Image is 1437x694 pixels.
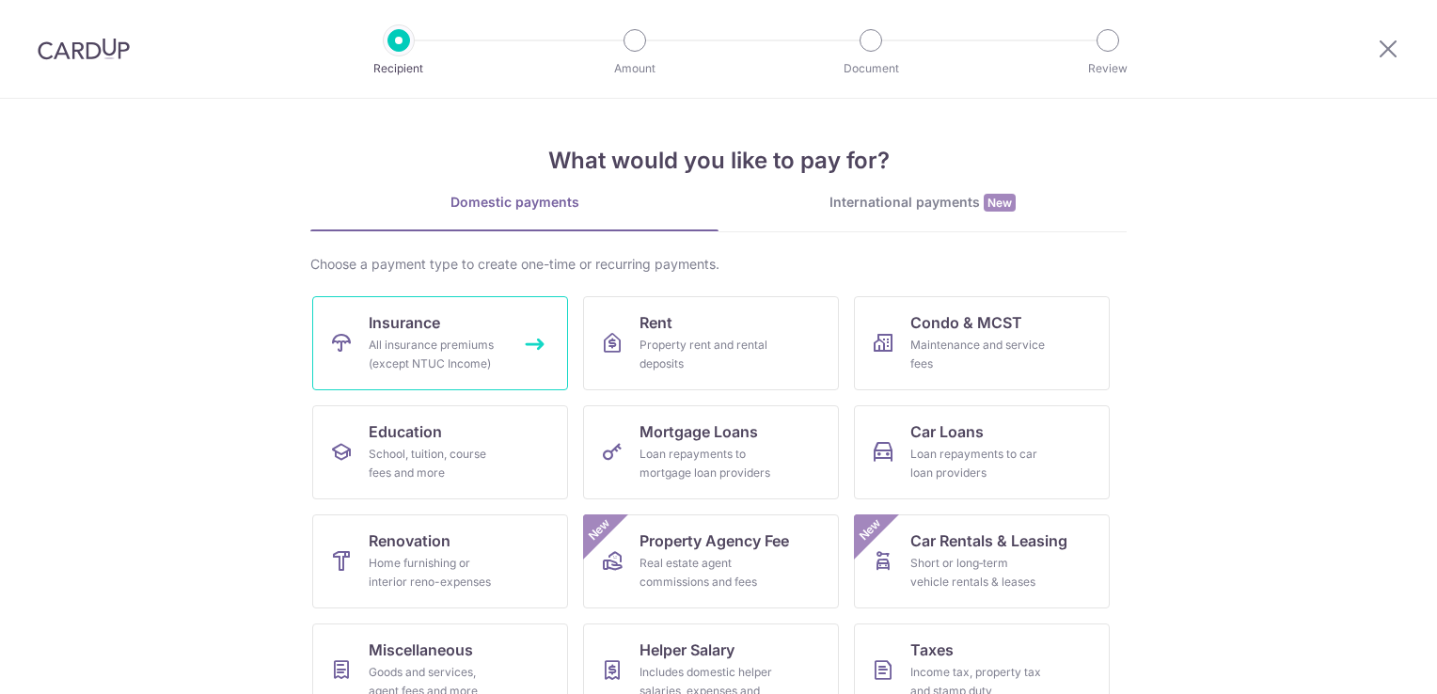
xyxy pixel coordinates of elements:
[565,59,704,78] p: Amount
[640,311,672,334] span: Rent
[910,336,1046,373] div: Maintenance and service fees
[640,420,758,443] span: Mortgage Loans
[38,38,130,60] img: CardUp
[1038,59,1177,78] p: Review
[984,194,1016,212] span: New
[329,59,468,78] p: Recipient
[369,445,504,482] div: School, tuition, course fees and more
[312,514,568,608] a: RenovationHome furnishing or interior reno-expenses
[310,255,1127,274] div: Choose a payment type to create one-time or recurring payments.
[910,529,1067,552] span: Car Rentals & Leasing
[583,405,839,499] a: Mortgage LoansLoan repayments to mortgage loan providers
[584,514,615,545] span: New
[855,514,886,545] span: New
[310,144,1127,178] h4: What would you like to pay for?
[640,554,775,591] div: Real estate agent commissions and fees
[910,445,1046,482] div: Loan repayments to car loan providers
[854,405,1110,499] a: Car LoansLoan repayments to car loan providers
[369,336,504,373] div: All insurance premiums (except NTUC Income)
[640,445,775,482] div: Loan repayments to mortgage loan providers
[640,639,734,661] span: Helper Salary
[312,405,568,499] a: EducationSchool, tuition, course fees and more
[583,514,839,608] a: Property Agency FeeReal estate agent commissions and feesNew
[910,420,984,443] span: Car Loans
[369,311,440,334] span: Insurance
[910,554,1046,591] div: Short or long‑term vehicle rentals & leases
[312,296,568,390] a: InsuranceAll insurance premiums (except NTUC Income)
[718,193,1127,213] div: International payments
[801,59,940,78] p: Document
[583,296,839,390] a: RentProperty rent and rental deposits
[640,336,775,373] div: Property rent and rental deposits
[910,639,954,661] span: Taxes
[910,311,1022,334] span: Condo & MCST
[369,639,473,661] span: Miscellaneous
[369,529,450,552] span: Renovation
[310,193,718,212] div: Domestic payments
[854,296,1110,390] a: Condo & MCSTMaintenance and service fees
[640,529,789,552] span: Property Agency Fee
[854,514,1110,608] a: Car Rentals & LeasingShort or long‑term vehicle rentals & leasesNew
[369,420,442,443] span: Education
[369,554,504,591] div: Home furnishing or interior reno-expenses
